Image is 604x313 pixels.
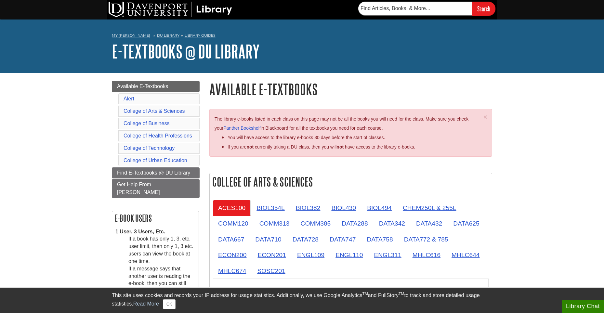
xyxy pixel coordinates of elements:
[124,108,185,114] a: College of Arts & Sciences
[112,41,260,61] a: E-Textbooks @ DU Library
[374,215,410,231] a: DATA342
[112,33,150,38] a: My [PERSON_NAME]
[361,231,398,247] a: DATA758
[213,215,254,231] a: COMM120
[117,182,160,195] span: Get Help From [PERSON_NAME]
[246,144,254,150] strong: not
[562,300,604,313] button: Library Chat
[112,167,200,178] a: Find E-Textbooks @ DU Library
[124,145,175,151] a: College of Technology
[358,2,495,16] form: Searches DU Library's articles, books, and more
[448,215,484,231] a: DATA625
[109,2,232,17] img: DU Library
[251,200,290,216] a: BIOL354L
[115,228,195,236] dt: 1 User, 3 Users, Etc.
[292,247,330,263] a: ENGL109
[483,113,487,120] button: Close
[250,231,286,247] a: DATA710
[326,200,361,216] a: BIOL430
[112,211,199,225] h2: E-book Users
[446,247,485,263] a: MHLC644
[213,247,252,263] a: ECON200
[213,200,251,216] a: ACES100
[112,179,200,198] a: Get Help From [PERSON_NAME]
[210,173,492,190] h2: College of Arts & Sciences
[336,144,344,150] u: not
[228,135,385,140] span: You will have access to the library e-books 30 days before the start of classes.
[124,133,192,138] a: College of Health Professions
[472,2,495,16] input: Search
[399,292,404,296] sup: TM
[483,113,487,121] span: ×
[117,84,168,89] span: Available E-Textbooks
[185,33,216,38] a: Library Guides
[324,231,361,247] a: DATA747
[362,292,368,296] sup: TM
[336,215,373,231] a: DATA288
[124,158,187,163] a: College of Urban Education
[124,121,169,126] a: College of Business
[157,33,179,38] a: DU Library
[411,215,447,231] a: DATA432
[228,144,415,150] span: If you are currently taking a DU class, then you will have access to the library e-books.
[295,215,336,231] a: COMM385
[117,170,190,176] span: Find E-Textbooks @ DU Library
[362,200,397,216] a: BIOL494
[163,299,176,309] button: Close
[213,231,249,247] a: DATA667
[252,263,290,279] a: SOSC201
[369,247,406,263] a: ENGL311
[291,200,326,216] a: BIOL382
[252,247,291,263] a: ECON201
[215,116,468,131] span: The library e-books listed in each class on this page may not be all the books you will need for ...
[223,125,260,131] a: Panther Bookshelf
[124,96,134,101] a: Alert
[112,31,492,42] nav: breadcrumb
[254,215,295,231] a: COMM313
[213,263,251,279] a: MHLC674
[398,200,462,216] a: CHEM250L & 255L
[358,2,472,15] input: Find Articles, Books, & More...
[330,247,368,263] a: ENGL110
[112,292,492,309] div: This site uses cookies and records your IP address for usage statistics. Additionally, we use Goo...
[399,231,453,247] a: DATA772 & 785
[287,231,324,247] a: DATA728
[133,301,159,306] a: Read More
[407,247,446,263] a: MHLC616
[209,81,492,98] h1: Available E-Textbooks
[112,81,200,92] a: Available E-Textbooks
